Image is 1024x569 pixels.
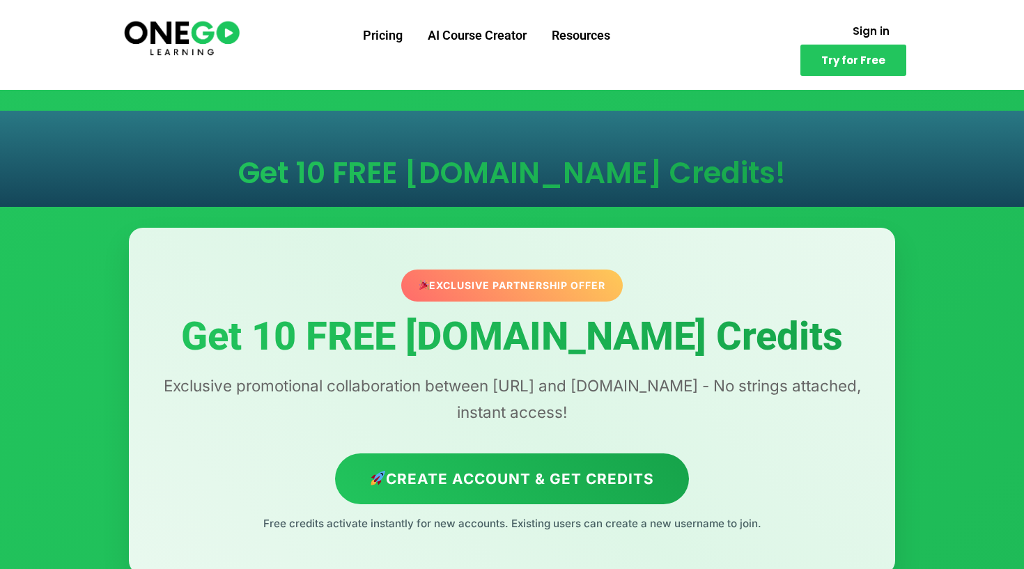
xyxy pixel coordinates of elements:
p: Exclusive promotional collaboration between [URL] and [DOMAIN_NAME] - No strings attached, instan... [157,373,867,426]
h1: Get 10 FREE [DOMAIN_NAME] Credits! [143,159,881,188]
a: Create Account & Get Credits [335,453,690,504]
span: Sign in [853,26,890,36]
a: Resources [539,17,623,54]
p: Free credits activate instantly for new accounts. Existing users can create a new username to join. [157,515,867,533]
img: 🎉 [417,280,427,290]
a: Try for Free [800,45,906,76]
img: 🚀 [371,471,385,485]
span: Try for Free [821,55,885,65]
a: Pricing [350,17,415,54]
a: Sign in [836,17,906,45]
h1: Get 10 FREE [DOMAIN_NAME] Credits [157,315,867,359]
a: AI Course Creator [415,17,539,54]
div: Exclusive Partnership Offer [398,270,625,302]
